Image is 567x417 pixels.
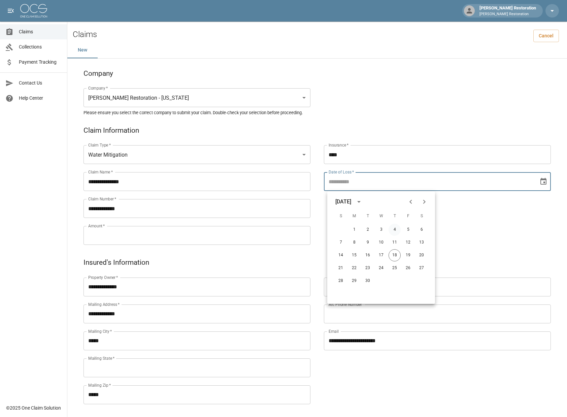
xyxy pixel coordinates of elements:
[329,301,362,307] label: Alt. Phone Number
[19,28,62,35] span: Claims
[19,59,62,66] span: Payment Tracking
[362,249,374,261] button: 16
[389,262,401,274] button: 25
[329,169,354,175] label: Date of Loss
[88,301,120,307] label: Mailing Address
[415,249,428,261] button: 20
[402,210,414,223] span: Friday
[88,223,105,229] label: Amount
[362,224,374,236] button: 2
[362,210,374,223] span: Tuesday
[537,175,550,188] button: Choose date
[73,30,97,39] h2: Claims
[88,142,111,148] label: Claim Type
[415,262,428,274] button: 27
[348,275,360,287] button: 29
[348,236,360,249] button: 8
[329,142,348,148] label: Insurance
[402,262,414,274] button: 26
[418,195,431,208] button: Next month
[84,110,551,116] h5: Please ensure you select the correct company to submit your claim. Double-check your selection be...
[348,262,360,274] button: 22
[4,4,18,18] button: open drawer
[6,405,61,411] div: © 2025 One Claim Solution
[335,249,347,261] button: 14
[362,236,374,249] button: 9
[348,249,360,261] button: 15
[88,196,116,202] label: Claim Number
[402,249,414,261] button: 19
[329,328,339,334] label: Email
[335,275,347,287] button: 28
[88,169,113,175] label: Claim Name
[348,224,360,236] button: 1
[362,275,374,287] button: 30
[335,210,347,223] span: Sunday
[375,236,387,249] button: 10
[375,262,387,274] button: 24
[375,210,387,223] span: Wednesday
[402,236,414,249] button: 12
[67,42,98,58] button: New
[335,262,347,274] button: 21
[88,275,118,280] label: Property Owner
[362,262,374,274] button: 23
[88,355,114,361] label: Mailing State
[20,4,47,18] img: ocs-logo-white-transparent.png
[404,195,418,208] button: Previous month
[533,30,559,42] a: Cancel
[389,210,401,223] span: Thursday
[375,224,387,236] button: 3
[335,198,351,206] div: [DATE]
[84,145,310,164] div: Water Mitigation
[88,328,112,334] label: Mailing City
[389,224,401,236] button: 4
[19,79,62,87] span: Contact Us
[479,11,536,17] p: [PERSON_NAME] Restoration
[19,43,62,51] span: Collections
[375,249,387,261] button: 17
[415,224,428,236] button: 6
[415,210,428,223] span: Saturday
[335,236,347,249] button: 7
[415,236,428,249] button: 13
[88,382,111,388] label: Mailing Zip
[88,85,108,91] label: Company
[67,42,567,58] div: dynamic tabs
[389,249,401,261] button: 18
[402,224,414,236] button: 5
[348,210,360,223] span: Monday
[19,95,62,102] span: Help Center
[84,88,310,107] div: [PERSON_NAME] Restoration - [US_STATE]
[389,236,401,249] button: 11
[477,5,539,17] div: [PERSON_NAME] Restoration
[353,196,365,207] button: calendar view is open, switch to year view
